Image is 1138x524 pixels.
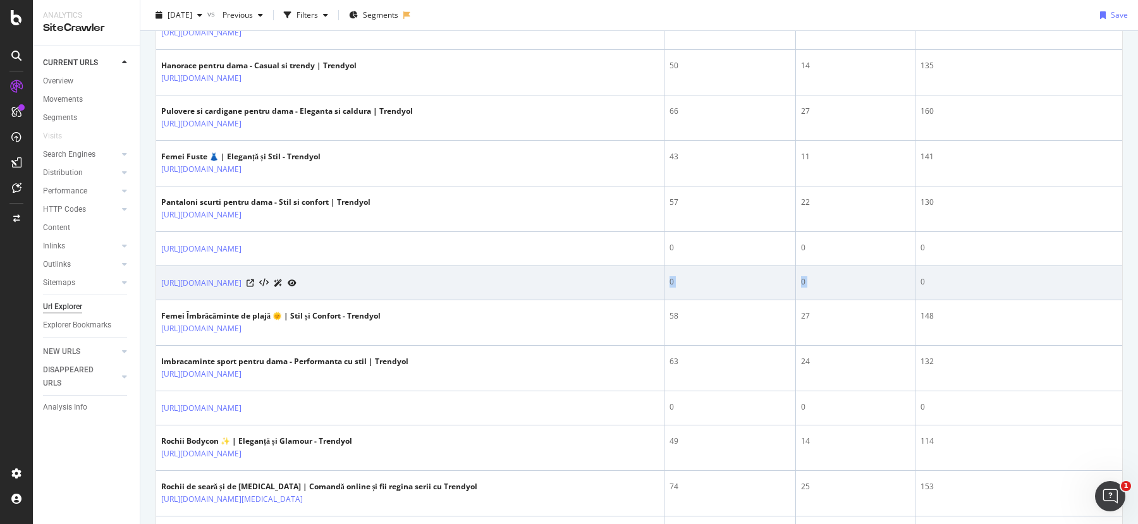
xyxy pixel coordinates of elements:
[217,9,253,20] span: Previous
[43,130,62,143] div: Visits
[161,163,242,176] a: [URL][DOMAIN_NAME]
[921,481,1117,492] div: 153
[161,356,408,367] div: Imbracaminte sport pentru dama - Performanta cu stil | Trendyol
[43,203,118,216] a: HTTP Codes
[161,151,321,162] div: Femei Fuste 👗 | Eleganță și Stil - Trendyol
[43,93,83,106] div: Movements
[43,221,70,235] div: Content
[161,60,357,71] div: Hanorace pentru dama - Casual si trendy | Trendyol
[801,356,910,367] div: 24
[921,310,1117,322] div: 148
[150,5,207,25] button: [DATE]
[670,481,790,492] div: 74
[43,401,131,414] a: Analysis Info
[670,106,790,117] div: 66
[43,401,87,414] div: Analysis Info
[43,166,118,180] a: Distribution
[161,106,413,117] div: Pulovere si cardigane pentru dama - Eleganta si caldura | Trendyol
[43,319,111,332] div: Explorer Bookmarks
[43,276,75,289] div: Sitemaps
[161,448,242,460] a: [URL][DOMAIN_NAME]
[43,300,131,314] a: Url Explorer
[279,5,333,25] button: Filters
[43,75,73,88] div: Overview
[161,209,242,221] a: [URL][DOMAIN_NAME]
[670,151,790,162] div: 43
[274,276,283,289] a: AI Url Details
[363,9,398,20] span: Segments
[161,72,242,85] a: [URL][DOMAIN_NAME]
[161,493,303,506] a: [URL][DOMAIN_NAME][MEDICAL_DATA]
[161,368,242,381] a: [URL][DOMAIN_NAME]
[161,402,242,415] a: [URL][DOMAIN_NAME]
[670,401,790,413] div: 0
[43,203,86,216] div: HTTP Codes
[43,319,131,332] a: Explorer Bookmarks
[43,240,118,253] a: Inlinks
[161,197,370,208] div: Pantaloni scurti pentru dama - Stil si confort | Trendyol
[43,56,98,70] div: CURRENT URLS
[161,436,352,447] div: Rochii Bodycon ✨ | Eleganță și Glamour - Trendyol
[161,277,242,289] a: [URL][DOMAIN_NAME]
[288,276,297,289] a: URL Inspection
[670,276,790,288] div: 0
[921,151,1117,162] div: 141
[1111,9,1128,20] div: Save
[670,242,790,253] div: 0
[1121,481,1131,491] span: 1
[43,258,71,271] div: Outlinks
[921,60,1117,71] div: 135
[801,310,910,322] div: 27
[43,111,131,125] a: Segments
[921,436,1117,447] div: 114
[43,258,118,271] a: Outlinks
[43,221,131,235] a: Content
[801,151,910,162] div: 11
[207,8,217,19] span: vs
[259,279,269,288] button: View HTML Source
[921,356,1117,367] div: 132
[43,111,77,125] div: Segments
[43,240,65,253] div: Inlinks
[43,185,87,198] div: Performance
[43,185,118,198] a: Performance
[168,9,192,20] span: 2025 Jul. 8th
[801,242,910,253] div: 0
[670,197,790,208] div: 57
[43,300,82,314] div: Url Explorer
[43,345,118,358] a: NEW URLS
[670,60,790,71] div: 50
[161,322,242,335] a: [URL][DOMAIN_NAME]
[801,276,910,288] div: 0
[801,436,910,447] div: 14
[921,106,1117,117] div: 160
[801,197,910,208] div: 22
[43,276,118,289] a: Sitemaps
[921,401,1117,413] div: 0
[670,310,790,322] div: 58
[297,9,318,20] div: Filters
[43,148,95,161] div: Search Engines
[43,363,107,390] div: DISAPPEARED URLS
[43,363,118,390] a: DISAPPEARED URLS
[801,106,910,117] div: 27
[161,481,477,492] div: Rochii de seară și de [MEDICAL_DATA] | Comandă online și fii regina serii cu Trendyol
[161,310,381,322] div: Femei Îmbrăcăminte de plajă 🌞 | Stil și Confort - Trendyol
[921,276,1117,288] div: 0
[161,118,242,130] a: [URL][DOMAIN_NAME]
[43,93,131,106] a: Movements
[801,481,910,492] div: 25
[217,5,268,25] button: Previous
[43,148,118,161] a: Search Engines
[161,27,242,39] a: [URL][DOMAIN_NAME]
[670,356,790,367] div: 63
[43,21,130,35] div: SiteCrawler
[344,5,403,25] button: Segments
[921,242,1117,253] div: 0
[670,436,790,447] div: 49
[1095,481,1125,511] iframe: Intercom live chat
[43,56,118,70] a: CURRENT URLS
[801,60,910,71] div: 14
[161,243,242,255] a: [URL][DOMAIN_NAME]
[1095,5,1128,25] button: Save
